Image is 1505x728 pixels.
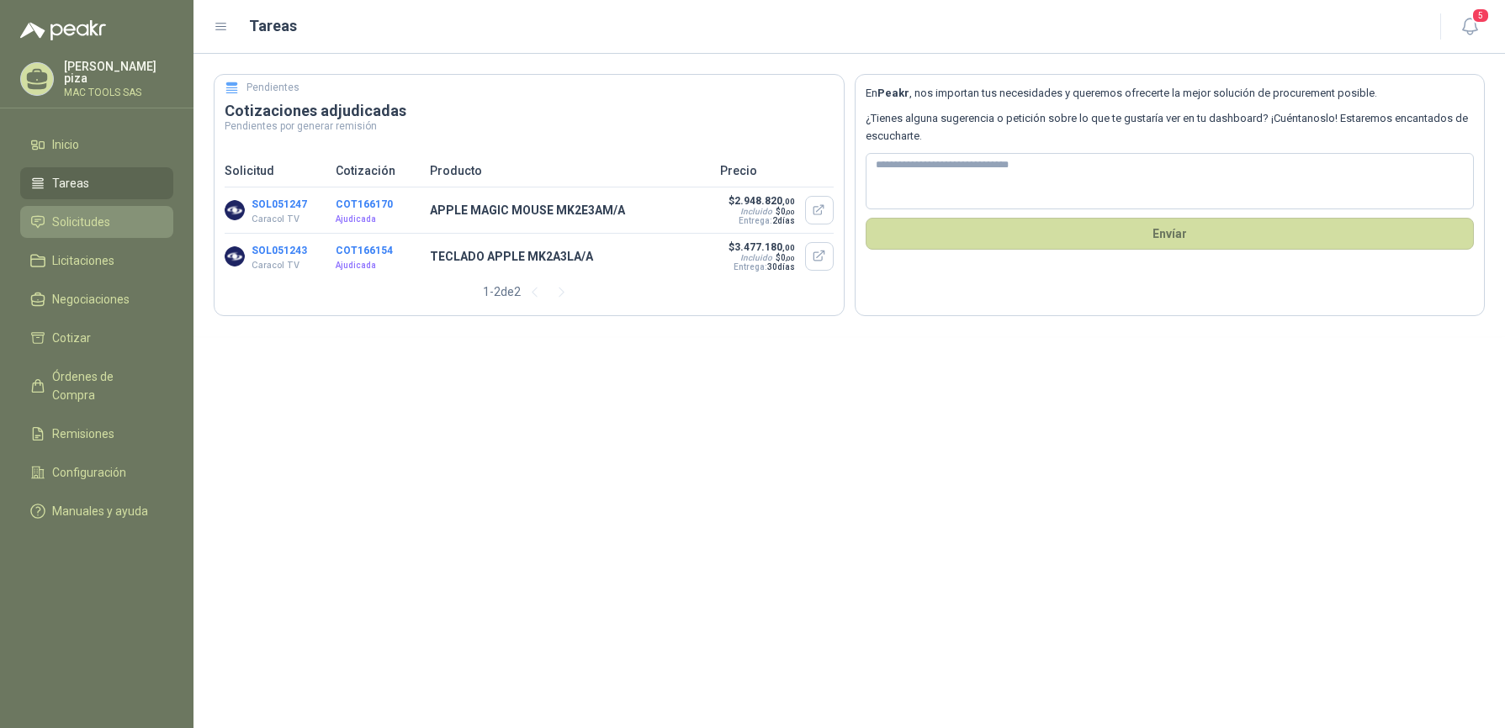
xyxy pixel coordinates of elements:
span: Negociaciones [52,290,130,309]
h5: Pendientes [246,80,299,96]
a: Inicio [20,129,173,161]
span: Tareas [52,174,89,193]
span: Licitaciones [52,251,114,270]
p: Entrega: [729,262,795,272]
b: Peakr [877,87,909,99]
a: Órdenes de Compra [20,361,173,411]
img: Company Logo [225,200,245,220]
p: Solicitud [225,161,326,180]
span: ,00 [786,255,795,262]
span: ,00 [782,197,795,206]
a: Solicitudes [20,206,173,238]
button: SOL051247 [252,198,307,210]
span: Manuales y ayuda [52,502,148,520]
p: MAC TOOLS SAS [64,87,173,98]
span: 5 [1471,8,1490,24]
span: $ [776,207,795,216]
button: 5 [1455,12,1485,42]
a: Manuales y ayuda [20,495,173,527]
a: Cotizar [20,322,173,354]
p: En , nos importan tus necesidades y queremos ofrecerte la mejor solución de procurement posible. [866,85,1475,102]
button: SOL051243 [252,245,307,256]
a: Negociaciones [20,283,173,315]
p: $ [729,241,795,253]
div: Incluido [740,253,772,262]
span: ,00 [782,243,795,252]
button: Envíar [866,218,1475,250]
h3: Cotizaciones adjudicadas [225,101,834,121]
span: Cotizar [52,329,91,347]
a: Licitaciones [20,245,173,277]
span: ,00 [786,208,795,216]
p: Ajudicada [336,213,420,226]
p: APPLE MAGIC MOUSE MK2E3AM/A [430,201,710,219]
p: Pendientes por generar remisión [225,121,834,131]
span: 30 días [767,262,795,272]
p: $ [729,195,795,207]
span: 0 [781,207,795,216]
span: Remisiones [52,425,114,443]
p: Ajudicada [336,259,420,272]
p: Precio [720,161,834,180]
span: Órdenes de Compra [52,367,157,404]
img: Company Logo [225,246,245,266]
span: Configuración [52,463,126,482]
span: $ [776,253,795,262]
p: Producto [430,161,710,180]
p: ¿Tienes alguna sugerencia o petición sobre lo que te gustaría ver en tu dashboard? ¡Cuéntanoslo! ... [866,110,1475,145]
span: 0 [781,253,795,262]
button: COT166170 [336,198,393,210]
p: Caracol TV [252,259,307,272]
p: Cotización [336,161,420,180]
span: 3.477.180 [734,241,795,253]
div: 1 - 2 de 2 [483,278,575,305]
span: Solicitudes [52,213,110,231]
span: 2 días [772,216,795,225]
p: [PERSON_NAME] piza [64,61,173,84]
h1: Tareas [249,14,297,38]
p: Entrega: [729,216,795,225]
a: Remisiones [20,418,173,450]
p: TECLADO APPLE MK2A3LA/A [430,247,710,266]
a: Tareas [20,167,173,199]
div: Incluido [740,207,772,216]
img: Logo peakr [20,20,106,40]
a: Configuración [20,456,173,488]
p: Caracol TV [252,213,307,226]
button: COT166154 [336,245,393,256]
span: 2.948.820 [734,195,795,207]
span: Inicio [52,135,79,154]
